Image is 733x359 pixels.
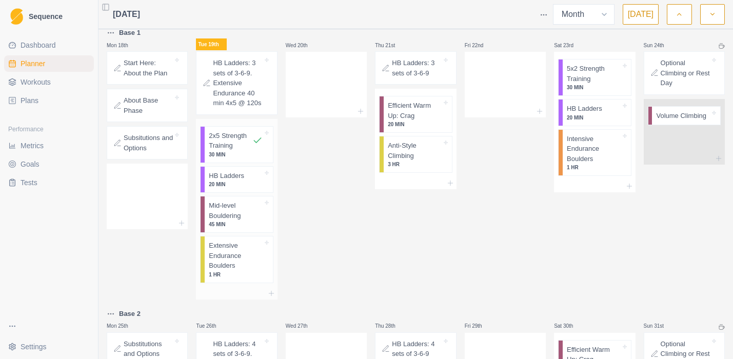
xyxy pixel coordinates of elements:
[124,95,173,115] p: About Base Phase
[196,322,227,330] p: Tue 26th
[21,95,38,106] span: Plans
[4,55,94,72] a: Planner
[4,4,94,29] a: LogoSequence
[4,37,94,53] a: Dashboard
[388,101,442,121] p: Efficient Warm Up: Crag
[4,74,94,90] a: Workouts
[209,271,263,278] p: 1 HR
[388,121,442,128] p: 20 MIN
[124,133,173,153] p: Subsitutions and Options
[124,339,173,359] p: Substitutions and Options
[465,42,496,49] p: Fri 22nd
[200,126,273,163] div: 2x5 Strength Training30 MIN
[200,166,273,193] div: HB Ladders20 MIN
[107,89,188,122] div: About Base Phase
[4,92,94,109] a: Plans
[21,177,37,188] span: Tests
[286,322,316,330] p: Wed 27th
[29,13,63,20] span: Sequence
[465,322,496,330] p: Fri 29th
[554,42,585,49] p: Sat 23rd
[196,38,227,50] p: Tue 19th
[4,121,94,137] div: Performance
[107,126,188,159] div: Subsitutions and Options
[21,40,56,50] span: Dashboard
[567,164,621,171] p: 1 HR
[4,174,94,191] a: Tests
[21,159,39,169] span: Goals
[644,51,725,95] div: Optional Climbing or Rest Day
[107,322,137,330] p: Mon 25th
[119,309,141,319] p: Base 2
[388,141,442,161] p: Anti-Style Climbing
[107,42,137,49] p: Mon 18th
[209,201,263,221] p: Mid-level Bouldering
[567,114,621,122] p: 20 MIN
[623,4,659,25] button: [DATE]
[644,42,675,49] p: Sun 24th
[558,129,631,176] div: Intensive Endurance Boulders1 HR
[644,322,675,330] p: Sun 31st
[375,51,456,85] div: HB Ladders: 3 sets of 3-6-9
[286,42,316,49] p: Wed 20th
[379,96,452,133] div: Efficient Warm Up: Crag20 MIN
[379,136,452,173] div: Anti-Style Climbing3 HR
[567,134,621,164] p: Intensive Endurance Boulders
[21,77,51,87] span: Workouts
[375,322,406,330] p: Thu 28th
[10,8,23,25] img: Logo
[648,106,721,126] div: Volume Climbing
[554,322,585,330] p: Sat 30th
[567,84,621,91] p: 30 MIN
[567,64,621,84] p: 5x2 Strength Training
[209,241,263,271] p: Extensive Endurance Boulders
[209,131,252,151] p: 2x5 Strength Training
[392,58,441,78] p: HB Ladders: 3 sets of 3-6-9
[213,58,262,108] p: HB Ladders: 3 sets of 3-6-9. Extensive Endurance 40 min 4x5 @ 120s
[196,51,277,115] div: HB Ladders: 3 sets of 3-6-9. Extensive Endurance 40 min 4x5 @ 120s
[113,8,140,21] span: [DATE]
[567,104,602,114] p: HB Ladders
[375,42,406,49] p: Thu 21st
[124,58,173,78] p: Start Here: About the Plan
[119,28,141,38] p: Base 1
[209,181,263,188] p: 20 MIN
[4,338,94,355] button: Settings
[4,156,94,172] a: Goals
[209,171,244,181] p: HB Ladders
[392,339,441,359] p: HB Ladders: 4 sets of 3-6-9
[558,99,631,126] div: HB Ladders20 MIN
[388,161,442,168] p: 3 HR
[200,236,273,283] div: Extensive Endurance Boulders1 HR
[21,58,45,69] span: Planner
[107,51,188,85] div: Start Here: About the Plan
[558,59,631,96] div: 5x2 Strength Training30 MIN
[209,221,263,228] p: 45 MIN
[656,111,706,121] p: Volume Climbing
[209,151,263,158] p: 30 MIN
[200,196,273,233] div: Mid-level Bouldering45 MIN
[661,58,710,88] p: Optional Climbing or Rest Day
[21,141,44,151] span: Metrics
[4,137,94,154] a: Metrics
